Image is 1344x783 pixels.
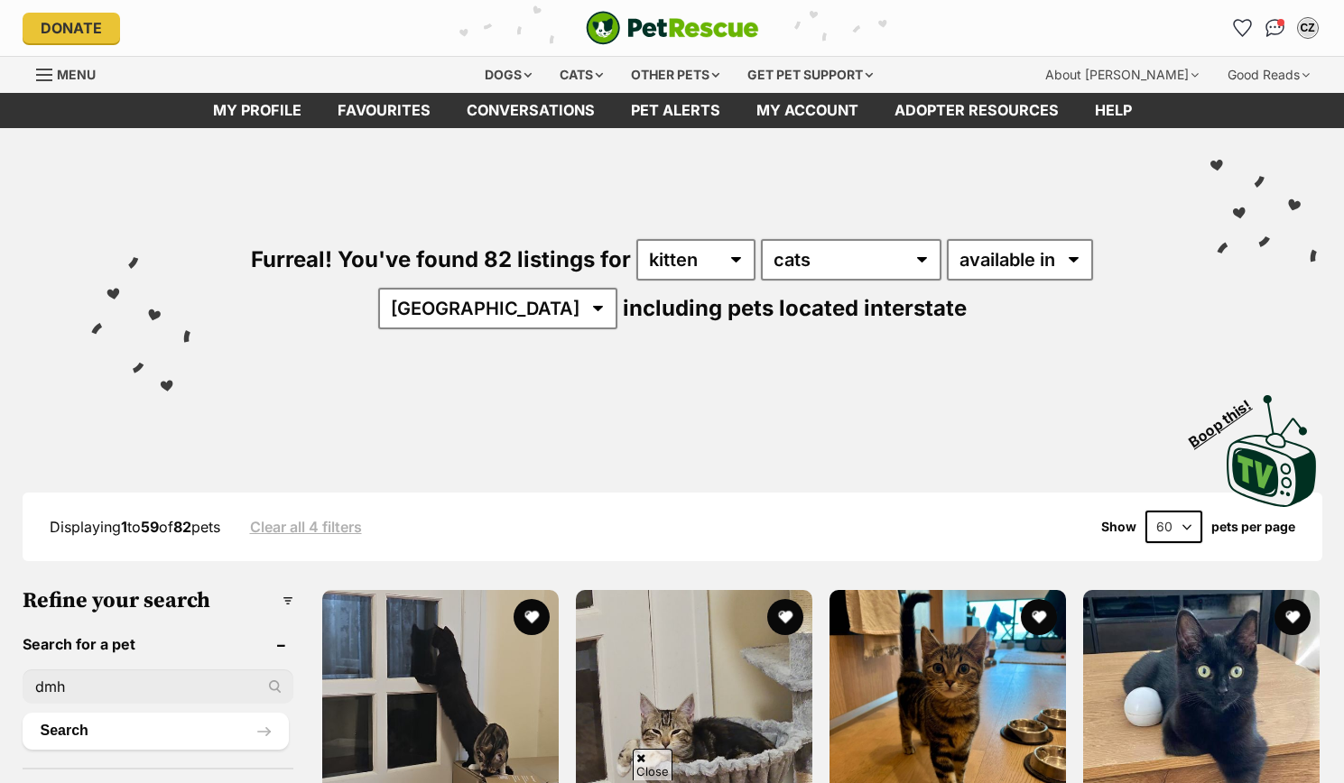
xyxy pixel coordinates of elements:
[767,599,803,635] button: favourite
[876,93,1077,128] a: Adopter resources
[36,57,108,89] a: Menu
[1228,14,1257,42] a: Favourites
[320,93,449,128] a: Favourites
[23,13,120,43] a: Donate
[195,93,320,128] a: My profile
[1227,379,1317,511] a: Boop this!
[121,518,127,536] strong: 1
[23,636,293,652] header: Search for a pet
[1227,395,1317,507] img: PetRescue TV logo
[23,588,293,613] h3: Refine your search
[1293,14,1322,42] button: My account
[586,11,759,45] img: logo-cat-932fe2b9b8326f06289b0f2fb663e598f794de774fb13d1741a6617ecf9a85b4.svg
[23,713,289,749] button: Search
[141,518,159,536] strong: 59
[472,57,544,93] div: Dogs
[57,67,96,82] span: Menu
[1213,693,1308,747] iframe: Help Scout Beacon - Open
[1299,19,1317,37] div: CZ
[633,749,672,780] span: Close
[623,295,967,321] span: including pets located interstate
[1033,57,1211,93] div: About [PERSON_NAME]
[1211,520,1295,534] label: pets per page
[613,93,738,128] a: Pet alerts
[586,11,759,45] a: PetRescue
[1186,385,1269,450] span: Boop this!
[251,246,631,272] span: Furreal! You've found 82 listings for
[1215,57,1322,93] div: Good Reads
[1077,93,1150,128] a: Help
[1021,599,1057,635] button: favourite
[735,57,885,93] div: Get pet support
[1101,520,1136,534] span: Show
[50,518,220,536] span: Displaying to of pets
[514,599,550,635] button: favourite
[1275,599,1312,635] button: favourite
[1228,14,1322,42] ul: Account quick links
[618,57,732,93] div: Other pets
[173,518,191,536] strong: 82
[547,57,616,93] div: Cats
[1265,19,1284,37] img: chat-41dd97257d64d25036548639549fe6c8038ab92f7586957e7f3b1b290dea8141.svg
[738,93,876,128] a: My account
[1261,14,1290,42] a: Conversations
[23,669,293,704] input: Toby
[250,519,362,535] a: Clear all 4 filters
[449,93,613,128] a: conversations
